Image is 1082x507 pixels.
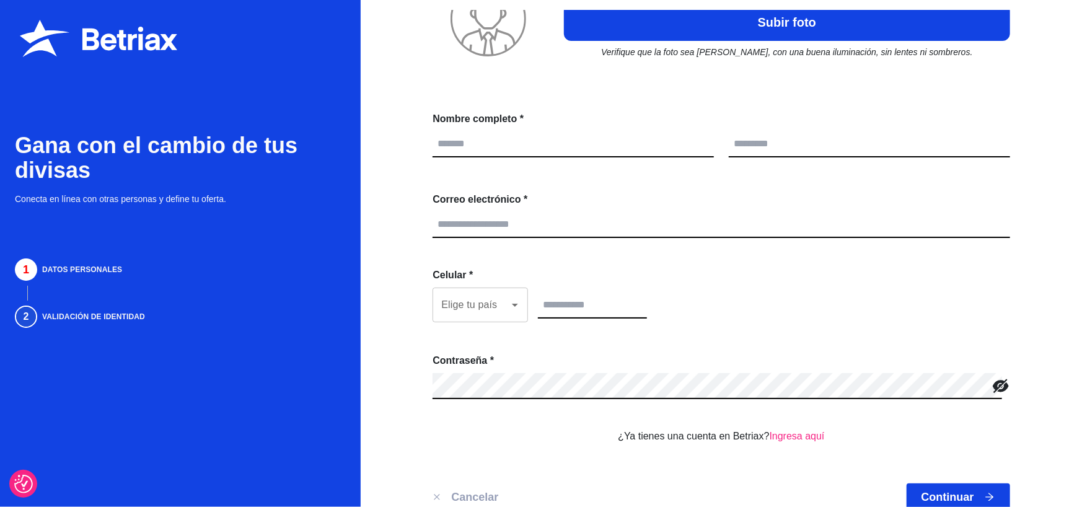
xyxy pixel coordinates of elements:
p: Subir foto [758,14,816,31]
button: Preferencias de consentimiento [14,475,33,493]
p: ¿Ya tienes una cuenta en Betriax? [618,429,824,444]
button: Open [506,296,524,314]
p: DATOS PERSONALES [42,265,376,275]
text: 1 [23,263,29,276]
label: Nombre completo * [433,112,524,126]
text: 2 [24,312,29,322]
img: Revisit consent button [14,475,33,493]
a: Ingresa aquí [770,431,825,441]
label: Correo electrónico * [433,192,527,207]
p: VALIDACIÓN DE IDENTIDAD [42,312,376,322]
span: Conecta en línea con otras personas y define tu oferta. [15,193,346,205]
span: Verifique que la foto sea [PERSON_NAME], con una buena iluminación, sin lentes ni sombreros. [564,46,1009,58]
label: Contraseña * [433,353,494,368]
p: Continuar [921,488,974,506]
label: Celular * [433,268,473,283]
h3: Gana con el cambio de tus divisas [15,133,346,183]
button: Subir foto [564,4,1009,41]
p: Cancelar [451,488,498,506]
